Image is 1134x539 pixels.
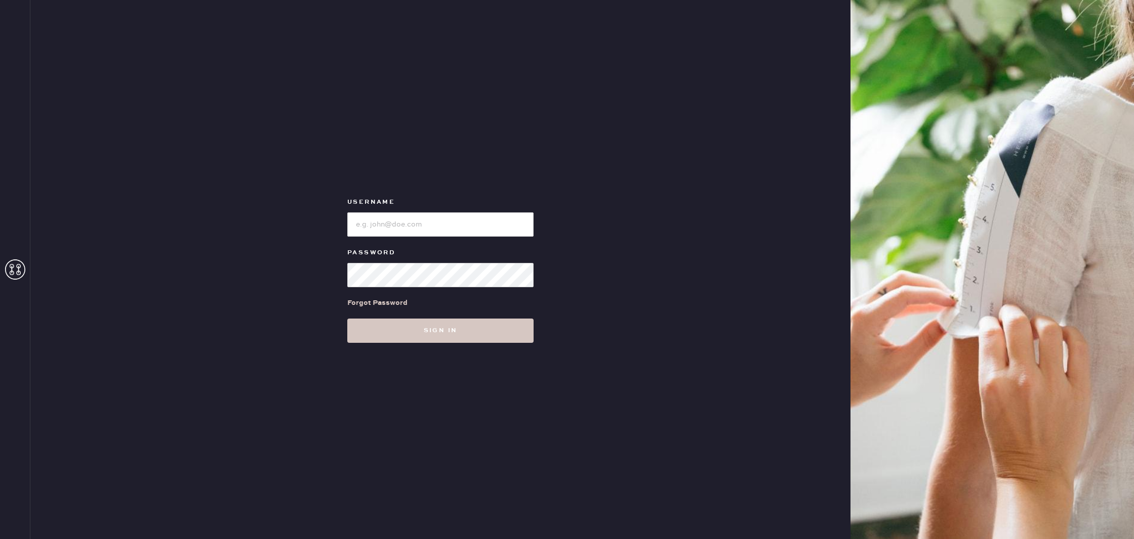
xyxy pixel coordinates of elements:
[347,247,534,259] label: Password
[347,212,534,237] input: e.g. john@doe.com
[347,319,534,343] button: Sign in
[347,297,408,308] div: Forgot Password
[347,196,534,208] label: Username
[347,287,408,319] a: Forgot Password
